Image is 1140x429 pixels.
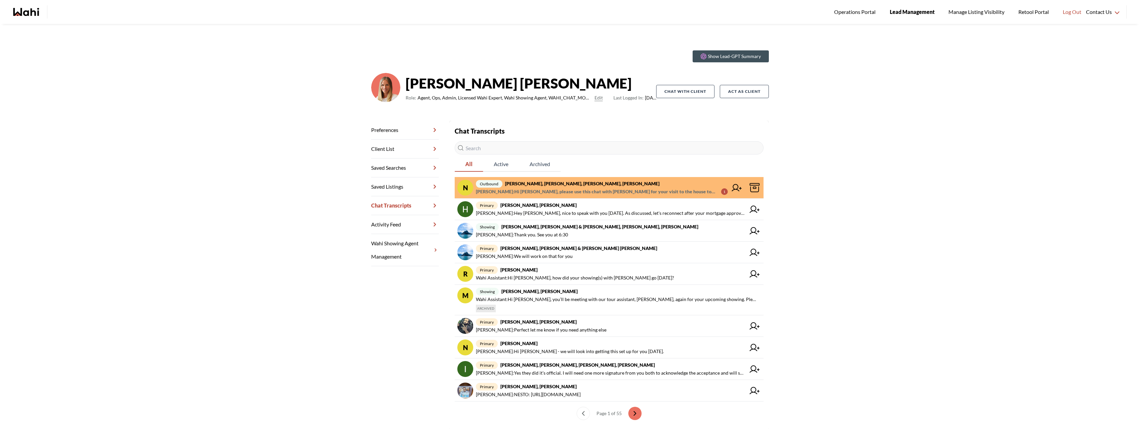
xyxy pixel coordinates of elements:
div: M [457,287,473,303]
span: [PERSON_NAME] : Thank you. See you at 6:30 [476,231,568,239]
span: Agent, Ops, Admin, Licensed Wahi Expert, Wahi Showing Agent, WAHI_CHAT_MODERATOR [418,94,592,102]
button: next page [628,407,642,420]
img: 0f07b375cde2b3f9.png [371,73,400,102]
a: Saved Listings [371,177,439,196]
span: primary [476,245,498,252]
strong: [PERSON_NAME], [PERSON_NAME] [501,288,578,294]
a: primary[PERSON_NAME], [PERSON_NAME] & [PERSON_NAME] [PERSON_NAME][PERSON_NAME]:We will work on th... [455,242,764,263]
span: showing [476,288,499,295]
button: Archived [519,157,561,172]
span: [DATE] [613,94,656,102]
strong: [PERSON_NAME], [PERSON_NAME] [500,202,577,208]
strong: [PERSON_NAME] [PERSON_NAME] [406,73,656,93]
div: N [457,339,473,355]
span: primary [476,202,498,209]
p: Show Lead-GPT Summary [708,53,761,60]
button: previous page [577,407,590,420]
button: Active [483,157,519,172]
a: Wahi homepage [13,8,39,16]
a: primary[PERSON_NAME], [PERSON_NAME][PERSON_NAME]:NESTO: [URL][DOMAIN_NAME] [455,380,764,401]
img: chat avatar [457,318,473,334]
nav: conversations pagination [455,401,764,425]
strong: [PERSON_NAME], [PERSON_NAME] [500,384,577,389]
button: Edit [595,94,603,102]
button: All [455,157,483,172]
span: Role: [406,94,416,102]
a: Activity Feed [371,215,439,234]
a: primary[PERSON_NAME], [PERSON_NAME][PERSON_NAME]:Perfect let me know if you need anything else [455,315,764,337]
span: Wahi Assistant : Hi [PERSON_NAME], how did your showing(s) with [PERSON_NAME] go [DATE]? [476,274,674,282]
button: Chat with client [656,85,714,98]
div: R [457,266,473,282]
img: chat avatar [457,223,473,239]
span: Active [483,157,519,171]
strong: [PERSON_NAME], [PERSON_NAME], [PERSON_NAME], [PERSON_NAME] [505,181,659,186]
span: [PERSON_NAME] : Perfect let me know if you need anything else [476,326,606,334]
img: chat avatar [457,383,473,398]
span: Lead Management [890,8,935,16]
strong: [PERSON_NAME], [PERSON_NAME] & [PERSON_NAME], [PERSON_NAME], [PERSON_NAME] [501,224,698,229]
div: 1 [721,188,728,195]
a: Chat Transcripts [371,196,439,215]
span: Retool Portal [1018,8,1051,16]
strong: Chat Transcripts [455,127,505,135]
div: Page 1 of 55 [594,407,624,420]
span: [PERSON_NAME] : We will work on that for you [476,252,573,260]
span: All [455,157,483,171]
strong: [PERSON_NAME], [PERSON_NAME] & [PERSON_NAME] [PERSON_NAME] [500,245,657,251]
span: [PERSON_NAME] : NESTO: [URL][DOMAIN_NAME] [476,391,581,398]
input: Search [455,141,764,154]
span: Last Logged In: [613,95,644,100]
span: primary [476,318,498,326]
span: ARCHIVED [476,305,496,312]
span: outbound [476,180,502,188]
img: chat avatar [457,201,473,217]
strong: [PERSON_NAME] [500,340,538,346]
span: Log Out [1063,8,1081,16]
a: Nprimary[PERSON_NAME][PERSON_NAME]:Hi [PERSON_NAME] - we will look into getting this set up for y... [455,337,764,358]
a: primary[PERSON_NAME], [PERSON_NAME], [PERSON_NAME], [PERSON_NAME][PERSON_NAME]:Yes they did it’s ... [455,358,764,380]
span: primary [476,266,498,274]
a: Preferences [371,121,439,140]
span: primary [476,361,498,369]
span: Wahi Assistant : Hi [PERSON_NAME], you’ll be meeting with our tour assistant, [PERSON_NAME], agai... [476,295,758,303]
a: Saved Searches [371,158,439,177]
img: chat avatar [457,244,473,260]
div: N [457,180,473,196]
a: showing[PERSON_NAME], [PERSON_NAME] & [PERSON_NAME], [PERSON_NAME], [PERSON_NAME][PERSON_NAME]:Th... [455,220,764,242]
span: [PERSON_NAME] : Hey [PERSON_NAME], nice to speak with you [DATE]. As discussed, let's reconnect a... [476,209,746,217]
span: [PERSON_NAME] : Hi [PERSON_NAME] - we will look into getting this set up for you [DATE]. [476,347,664,355]
span: Manage Listing Visibility [946,8,1006,16]
a: Rprimary[PERSON_NAME]Wahi Assistant:Hi [PERSON_NAME], how did your showing(s) with [PERSON_NAME] ... [455,263,764,285]
button: Act as Client [720,85,769,98]
strong: [PERSON_NAME], [PERSON_NAME], [PERSON_NAME], [PERSON_NAME] [500,362,655,368]
a: Wahi Showing Agent Management [371,234,439,266]
span: primary [476,340,498,347]
strong: [PERSON_NAME], [PERSON_NAME] [500,319,577,325]
span: showing [476,223,499,231]
a: Client List [371,140,439,158]
a: Noutbound[PERSON_NAME], [PERSON_NAME], [PERSON_NAME], [PERSON_NAME][PERSON_NAME]:Hi [PERSON_NAME]... [455,177,764,199]
span: Archived [519,157,561,171]
img: chat avatar [457,361,473,377]
a: Mshowing[PERSON_NAME], [PERSON_NAME]Wahi Assistant:Hi [PERSON_NAME], you’ll be meeting with our t... [455,285,764,315]
a: primary[PERSON_NAME], [PERSON_NAME][PERSON_NAME]:Hey [PERSON_NAME], nice to speak with you [DATE]... [455,199,764,220]
strong: [PERSON_NAME] [500,267,538,273]
span: [PERSON_NAME] : Hi [PERSON_NAME], please use this chat with [PERSON_NAME] for your visit to the h... [476,188,716,196]
span: Operations Portal [834,8,878,16]
span: [PERSON_NAME] : Yes they did it’s official. I will need one more signature from you both to ackno... [476,369,746,377]
span: primary [476,383,498,391]
button: Show Lead-GPT Summary [693,50,769,62]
